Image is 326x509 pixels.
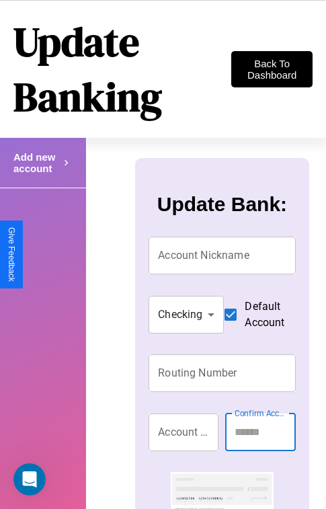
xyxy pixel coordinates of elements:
[245,299,284,331] span: Default Account
[13,463,46,496] iframe: Intercom live chat
[149,296,224,334] div: Checking
[7,227,16,282] div: Give Feedback
[235,407,288,419] label: Confirm Account Number
[13,14,231,124] h1: Update Banking
[157,193,287,216] h3: Update Bank:
[13,151,60,174] h4: Add new account
[231,51,313,87] button: Back To Dashboard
